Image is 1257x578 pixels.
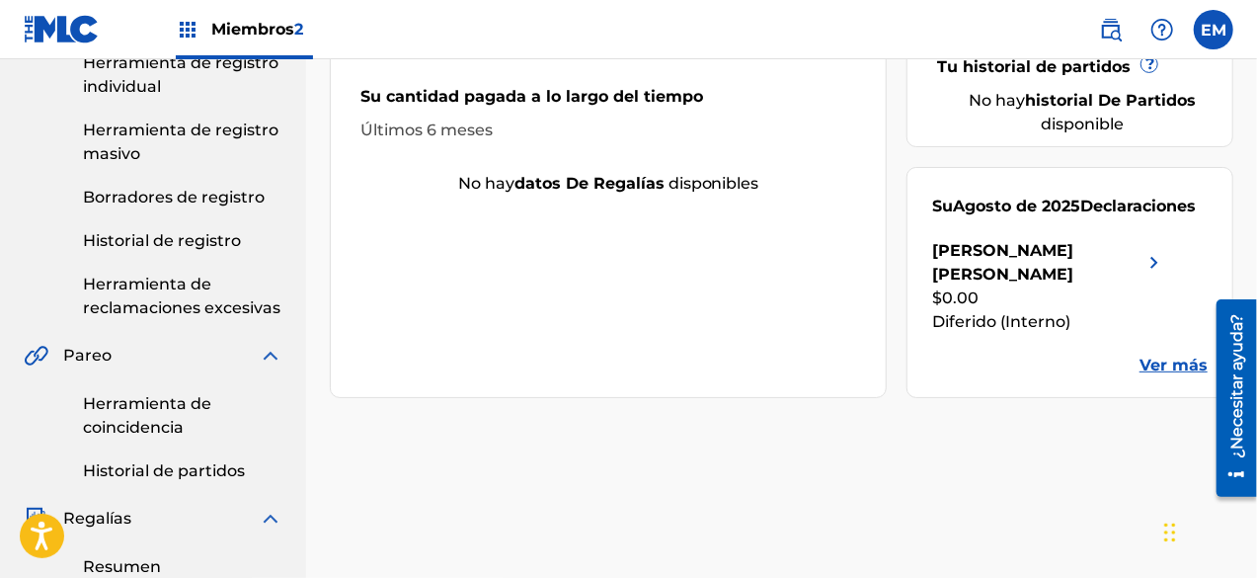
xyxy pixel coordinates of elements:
a: Herramienta de registro individual [83,51,282,99]
iframe: Centro de recursos [1202,292,1257,505]
img: Regalías [24,507,47,531]
iframe: Widget de chat [1158,483,1257,578]
font: Historial de registro [83,231,241,250]
font: Tu historial de partidos [937,57,1131,76]
font: Historial de partidos [83,461,245,480]
font: Diferido (Interno) [932,312,1070,331]
font: historial de partidos [1025,91,1196,110]
div: Menú de usuario [1194,10,1233,49]
font: disponibles [668,174,759,193]
font: Herramienta de coincidencia [83,394,211,437]
img: Logotipo del MLC [24,15,100,43]
font: No hay [969,91,1025,110]
font: Su cantidad pagada a lo largo del tiempo [360,87,703,106]
a: Historial de partidos [83,459,282,483]
font: Resumen [83,557,161,576]
font: Ver más [1139,356,1208,374]
font: Miembros [211,20,294,39]
a: Herramienta de coincidencia [83,392,282,440]
font: Herramienta de reclamaciones excesivas [83,275,280,317]
font: Regalías [63,509,131,528]
img: expandir [259,507,282,531]
font: Herramienta de registro masivo [83,121,278,163]
font: datos de regalías [514,174,665,193]
div: Ayuda [1142,10,1182,49]
a: Ver más [1139,354,1208,377]
a: Historial de registro [83,229,282,253]
font: Agosto de 2025 [953,197,1080,215]
font: Pareo [63,346,112,365]
font: disponible [1041,115,1124,133]
font: No hay [458,174,514,193]
img: Pareo [24,344,48,368]
font: Su [932,197,953,215]
img: icono de chevron derecho [1142,239,1166,287]
img: Principales titulares de derechos [176,18,199,41]
div: Arrastrar [1164,503,1176,562]
img: ayuda [1150,18,1174,41]
font: [PERSON_NAME] [PERSON_NAME] [932,241,1073,284]
a: Herramienta de reclamaciones excesivas [83,273,282,320]
a: Borradores de registro [83,186,282,209]
font: Declaraciones [1080,197,1196,215]
font: Borradores de registro [83,188,265,206]
img: expandir [259,344,282,368]
img: buscar [1099,18,1123,41]
font: 2 [294,20,303,39]
a: Herramienta de registro masivo [83,119,282,166]
font: ? [1145,54,1154,73]
font: Últimos 6 meses [360,121,493,139]
a: [PERSON_NAME] [PERSON_NAME]icono de chevron derecho$0.00Diferido (Interno) [932,239,1166,334]
font: $0.00 [932,289,979,307]
a: Búsqueda pública [1091,10,1131,49]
